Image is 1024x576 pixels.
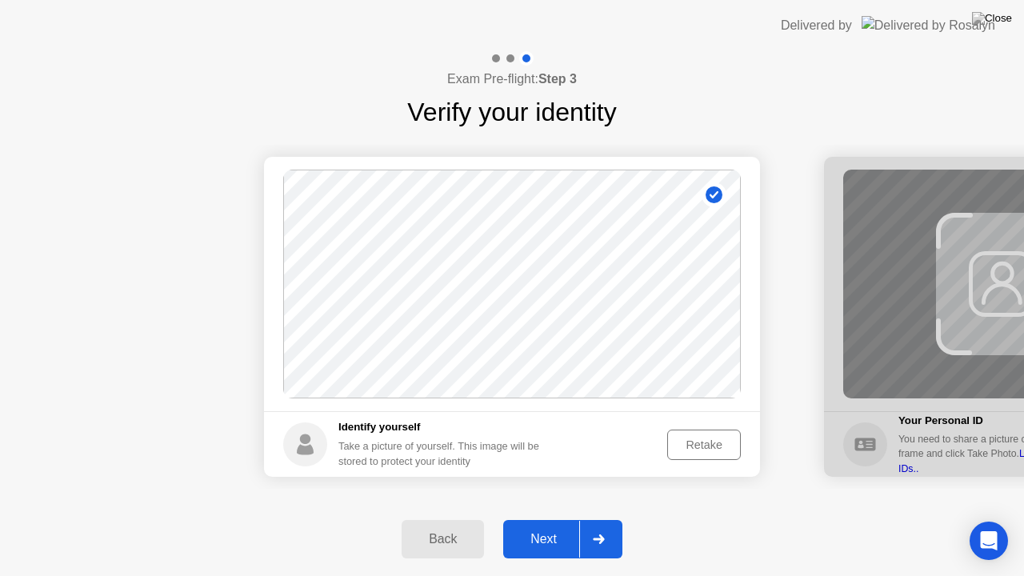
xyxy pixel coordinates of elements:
[447,70,577,89] h4: Exam Pre-flight:
[972,12,1012,25] img: Close
[402,520,484,558] button: Back
[508,532,579,546] div: Next
[503,520,622,558] button: Next
[338,419,552,435] h5: Identify yourself
[781,16,852,35] div: Delivered by
[338,438,552,469] div: Take a picture of yourself. This image will be stored to protect your identity
[406,532,479,546] div: Back
[673,438,735,451] div: Retake
[407,93,616,131] h1: Verify your identity
[667,430,741,460] button: Retake
[538,72,577,86] b: Step 3
[970,522,1008,560] div: Open Intercom Messenger
[862,16,995,34] img: Delivered by Rosalyn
